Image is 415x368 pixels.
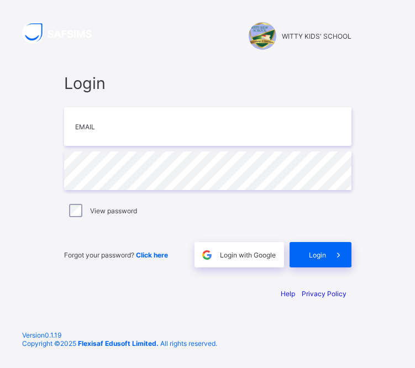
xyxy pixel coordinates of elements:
[78,339,159,348] strong: Flexisaf Edusoft Limited.
[281,290,295,298] a: Help
[22,339,217,348] span: Copyright © 2025 All rights reserved.
[309,251,326,259] span: Login
[220,251,276,259] span: Login with Google
[302,290,346,298] a: Privacy Policy
[201,249,213,261] img: google.396cfc9801f0270233282035f929180a.svg
[64,73,351,93] span: Login
[136,251,168,259] a: Click here
[282,32,351,40] span: WITTY KIDS' SCHOOL
[22,331,393,339] span: Version 0.1.19
[90,207,137,215] label: View password
[22,22,105,44] img: SAFSIMS Logo
[64,251,168,259] span: Forgot your password?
